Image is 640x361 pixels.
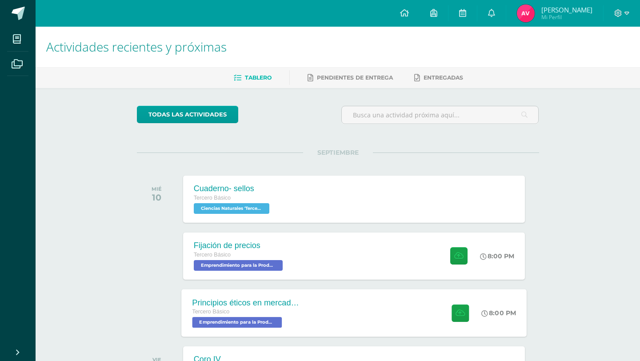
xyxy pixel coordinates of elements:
[317,74,393,81] span: Pendientes de entrega
[541,5,592,14] span: [PERSON_NAME]
[245,74,272,81] span: Tablero
[234,71,272,85] a: Tablero
[480,252,514,260] div: 8:00 PM
[192,317,282,328] span: Emprendimiento para la Productividad 'Tercero Básico A'
[194,203,269,214] span: Ciencias Naturales 'Tercero Básico A'
[481,309,516,317] div: 8:00 PM
[192,309,229,315] span: Tercero Básico
[194,184,272,193] div: Cuaderno- sellos
[194,252,231,258] span: Tercero Básico
[424,74,463,81] span: Entregadas
[46,38,227,55] span: Actividades recientes y próximas
[303,148,373,156] span: SEPTIEMBRE
[342,106,539,124] input: Busca una actividad próxima aquí...
[194,241,285,250] div: Fijación de precios
[192,298,300,307] div: Principios éticos en mercadotecnia y publicidad
[194,260,283,271] span: Emprendimiento para la Productividad 'Tercero Básico A'
[517,4,535,22] img: 1512d3cdee8466f26b5a1e2becacf24c.png
[152,192,162,203] div: 10
[194,195,231,201] span: Tercero Básico
[414,71,463,85] a: Entregadas
[137,106,238,123] a: todas las Actividades
[308,71,393,85] a: Pendientes de entrega
[541,13,592,21] span: Mi Perfil
[152,186,162,192] div: MIÉ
